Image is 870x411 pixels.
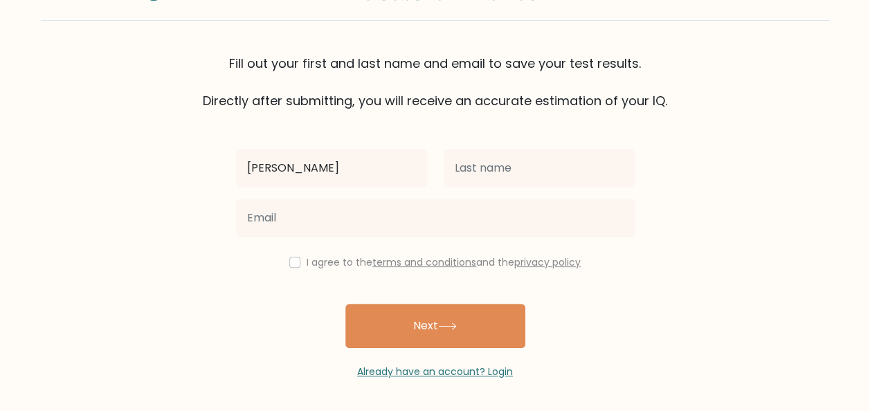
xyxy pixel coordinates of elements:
[307,255,581,269] label: I agree to the and the
[236,149,427,188] input: First name
[514,255,581,269] a: privacy policy
[236,199,635,237] input: Email
[345,304,525,348] button: Next
[41,54,830,110] div: Fill out your first and last name and email to save your test results. Directly after submitting,...
[372,255,476,269] a: terms and conditions
[444,149,635,188] input: Last name
[357,365,513,378] a: Already have an account? Login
